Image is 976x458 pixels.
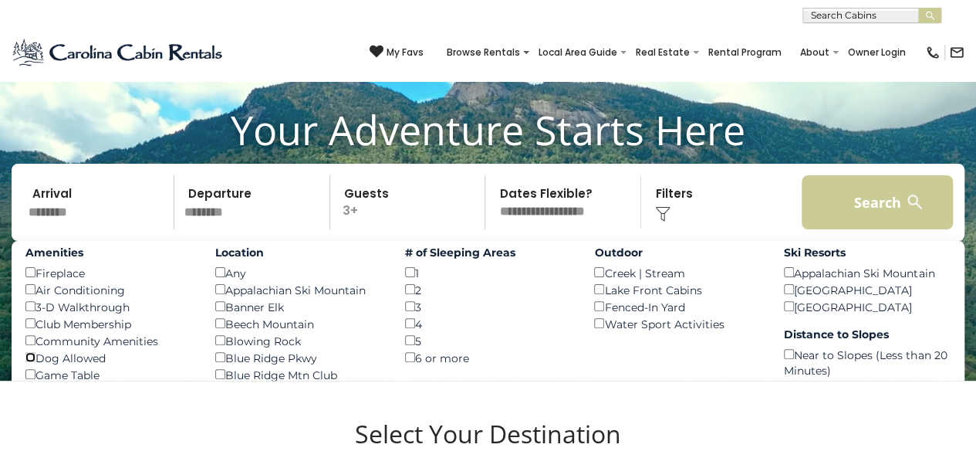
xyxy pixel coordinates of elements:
[701,42,789,63] a: Rental Program
[594,264,761,281] div: Creek | Stream
[25,349,192,366] div: Dog Allowed
[784,298,951,315] div: [GEOGRAPHIC_DATA]
[925,45,941,60] img: phone-regular-black.png
[215,315,382,332] div: Beech Mountain
[784,245,951,260] label: Ski Resorts
[387,46,424,59] span: My Favs
[25,264,192,281] div: Fireplace
[405,298,572,315] div: 3
[792,42,837,63] a: About
[905,192,924,212] img: search-regular-white.png
[25,332,192,349] div: Community Amenities
[25,298,192,315] div: 3-D Walkthrough
[405,332,572,349] div: 5
[840,42,914,63] a: Owner Login
[802,175,953,229] button: Search
[655,206,670,222] img: filter--v1.png
[25,281,192,298] div: Air Conditioning
[405,245,572,260] label: # of Sleeping Areas
[784,378,951,395] div: Ski In - Ski Out
[439,42,528,63] a: Browse Rentals
[405,281,572,298] div: 2
[784,264,951,281] div: Appalachian Ski Mountain
[784,327,951,342] label: Distance to Slopes
[405,315,572,332] div: 4
[215,245,382,260] label: Location
[12,37,225,68] img: Blue-2.png
[215,366,382,383] div: Blue Ridge Mtn Club
[405,264,572,281] div: 1
[405,349,572,366] div: 6 or more
[594,298,761,315] div: Fenced-In Yard
[949,45,964,60] img: mail-regular-black.png
[335,175,485,229] p: 3+
[594,281,761,298] div: Lake Front Cabins
[25,366,192,383] div: Game Table
[215,349,382,366] div: Blue Ridge Pkwy
[215,298,382,315] div: Banner Elk
[25,245,192,260] label: Amenities
[25,315,192,332] div: Club Membership
[215,281,382,298] div: Appalachian Ski Mountain
[370,45,424,60] a: My Favs
[784,281,951,298] div: [GEOGRAPHIC_DATA]
[628,42,697,63] a: Real Estate
[531,42,625,63] a: Local Area Guide
[12,106,964,154] h1: Your Adventure Starts Here
[215,264,382,281] div: Any
[215,332,382,349] div: Blowing Rock
[784,346,951,378] div: Near to Slopes (Less than 20 Minutes)
[594,245,761,260] label: Outdoor
[594,315,761,332] div: Water Sport Activities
